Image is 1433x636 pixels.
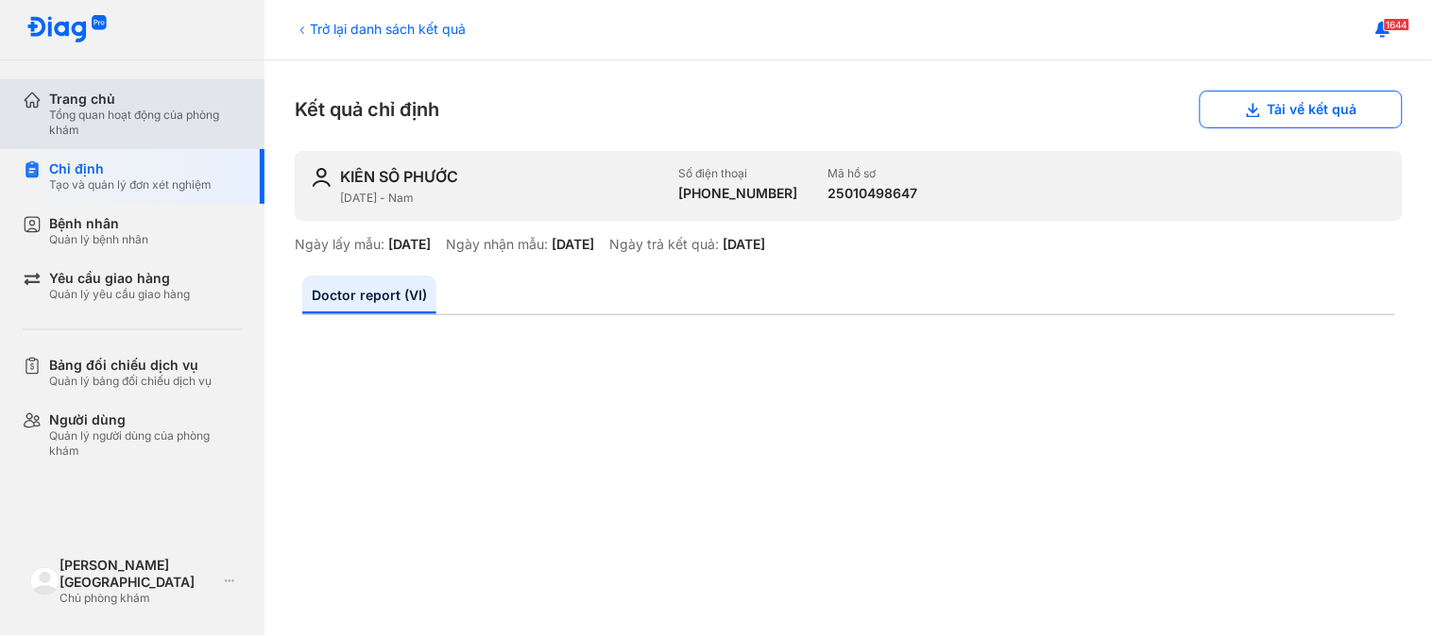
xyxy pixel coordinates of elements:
[49,215,148,232] div: Bệnh nhân
[723,236,765,253] div: [DATE]
[49,177,212,192] div: Tạo và quản lý đơn xét nghiệm
[340,191,663,206] div: [DATE] - Nam
[60,591,217,606] div: Chủ phòng khám
[1200,91,1403,128] button: Tải về kết quả
[26,15,108,44] img: logo
[295,19,466,39] div: Trở lại danh sách kết quả
[49,108,242,138] div: Tổng quan hoạt động của phòng khám
[49,357,212,374] div: Bảng đối chiếu dịch vụ
[340,166,458,187] div: KIÊN SÔ PHƯỚC
[49,428,242,459] div: Quản lý người dùng của phòng khám
[310,166,333,189] img: user-icon
[49,232,148,247] div: Quản lý bệnh nhân
[609,236,719,253] div: Ngày trả kết quả:
[678,185,797,202] div: [PHONE_NUMBER]
[30,567,60,596] img: logo
[49,287,190,302] div: Quản lý yêu cầu giao hàng
[827,166,917,181] div: Mã hồ sơ
[678,166,797,181] div: Số điện thoại
[49,91,242,108] div: Trang chủ
[827,185,917,202] div: 25010498647
[552,236,594,253] div: [DATE]
[295,236,384,253] div: Ngày lấy mẫu:
[446,236,548,253] div: Ngày nhận mẫu:
[49,411,242,428] div: Người dùng
[60,557,217,591] div: [PERSON_NAME][GEOGRAPHIC_DATA]
[388,236,431,253] div: [DATE]
[295,91,1403,128] div: Kết quả chỉ định
[49,374,212,389] div: Quản lý bảng đối chiếu dịch vụ
[302,276,436,314] a: Doctor report (VI)
[49,160,212,177] div: Chỉ định
[49,270,190,287] div: Yêu cầu giao hàng
[1384,18,1410,31] span: 1644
